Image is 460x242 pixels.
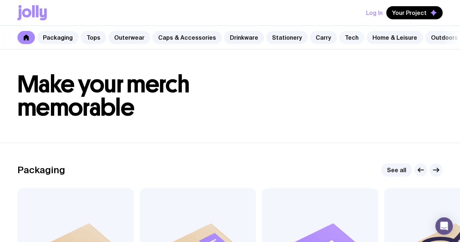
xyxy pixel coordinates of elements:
[392,9,427,16] span: Your Project
[37,31,79,44] a: Packaging
[224,31,264,44] a: Drinkware
[367,31,423,44] a: Home & Leisure
[17,164,65,175] h2: Packaging
[81,31,106,44] a: Tops
[386,6,443,19] button: Your Project
[310,31,337,44] a: Carry
[108,31,150,44] a: Outerwear
[435,217,453,235] div: Open Intercom Messenger
[17,70,189,122] span: Make your merch memorable
[381,163,412,176] a: See all
[152,31,222,44] a: Caps & Accessories
[266,31,308,44] a: Stationery
[366,6,383,19] button: Log In
[339,31,364,44] a: Tech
